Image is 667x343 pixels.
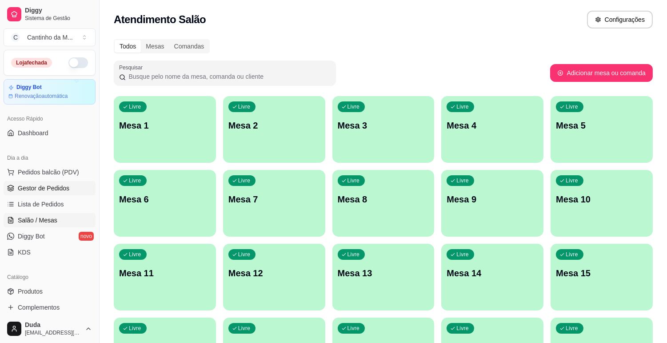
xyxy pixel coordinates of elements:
[550,64,653,82] button: Adicionar mesa ou comanda
[447,193,538,206] p: Mesa 9
[332,96,435,163] button: LivreMesa 3
[4,4,96,25] a: DiggySistema de Gestão
[4,318,96,339] button: Duda[EMAIL_ADDRESS][DOMAIN_NAME]
[447,119,538,132] p: Mesa 4
[4,213,96,227] a: Salão / Mesas
[456,177,469,184] p: Livre
[25,7,92,15] span: Diggy
[11,58,52,68] div: Loja fechada
[587,11,653,28] button: Configurações
[11,33,20,42] span: C
[456,103,469,110] p: Livre
[238,251,251,258] p: Livre
[556,193,647,206] p: Mesa 10
[141,40,169,52] div: Mesas
[4,181,96,195] a: Gestor de Pedidos
[347,251,360,258] p: Livre
[18,248,31,257] span: KDS
[228,193,320,206] p: Mesa 7
[4,300,96,315] a: Complementos
[119,119,211,132] p: Mesa 1
[4,229,96,243] a: Diggy Botnovo
[238,177,251,184] p: Livre
[25,329,81,336] span: [EMAIL_ADDRESS][DOMAIN_NAME]
[119,64,146,71] label: Pesquisar
[114,170,216,237] button: LivreMesa 6
[129,103,141,110] p: Livre
[119,193,211,206] p: Mesa 6
[332,170,435,237] button: LivreMesa 8
[18,184,69,193] span: Gestor de Pedidos
[18,200,64,209] span: Lista de Pedidos
[566,177,578,184] p: Livre
[441,170,543,237] button: LivreMesa 9
[338,119,429,132] p: Mesa 3
[556,267,647,279] p: Mesa 15
[228,267,320,279] p: Mesa 12
[456,325,469,332] p: Livre
[18,129,48,137] span: Dashboard
[441,96,543,163] button: LivreMesa 4
[4,126,96,140] a: Dashboard
[25,15,92,22] span: Sistema de Gestão
[441,244,543,311] button: LivreMesa 14
[4,112,96,126] div: Acesso Rápido
[238,103,251,110] p: Livre
[223,170,325,237] button: LivreMesa 7
[332,244,435,311] button: LivreMesa 13
[16,84,42,91] article: Diggy Bot
[114,244,216,311] button: LivreMesa 11
[347,325,360,332] p: Livre
[18,232,45,241] span: Diggy Bot
[551,244,653,311] button: LivreMesa 15
[566,325,578,332] p: Livre
[4,197,96,211] a: Lista de Pedidos
[228,119,320,132] p: Mesa 2
[129,325,141,332] p: Livre
[15,93,68,100] article: Renovação automática
[4,79,96,105] a: Diggy BotRenovaçãoautomática
[551,96,653,163] button: LivreMesa 5
[456,251,469,258] p: Livre
[223,96,325,163] button: LivreMesa 2
[18,303,60,312] span: Complementos
[238,325,251,332] p: Livre
[338,193,429,206] p: Mesa 8
[126,72,331,81] input: Pesquisar
[338,267,429,279] p: Mesa 13
[114,96,216,163] button: LivreMesa 1
[566,251,578,258] p: Livre
[18,287,43,296] span: Produtos
[119,267,211,279] p: Mesa 11
[566,103,578,110] p: Livre
[4,151,96,165] div: Dia a dia
[4,270,96,284] div: Catálogo
[68,57,88,68] button: Alterar Status
[223,244,325,311] button: LivreMesa 12
[556,119,647,132] p: Mesa 5
[114,12,206,27] h2: Atendimento Salão
[25,321,81,329] span: Duda
[129,177,141,184] p: Livre
[4,165,96,179] button: Pedidos balcão (PDV)
[4,28,96,46] button: Select a team
[4,245,96,259] a: KDS
[18,168,79,177] span: Pedidos balcão (PDV)
[447,267,538,279] p: Mesa 14
[551,170,653,237] button: LivreMesa 10
[4,284,96,299] a: Produtos
[18,216,57,225] span: Salão / Mesas
[347,177,360,184] p: Livre
[115,40,141,52] div: Todos
[27,33,73,42] div: Cantinho da M ...
[169,40,209,52] div: Comandas
[129,251,141,258] p: Livre
[347,103,360,110] p: Livre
